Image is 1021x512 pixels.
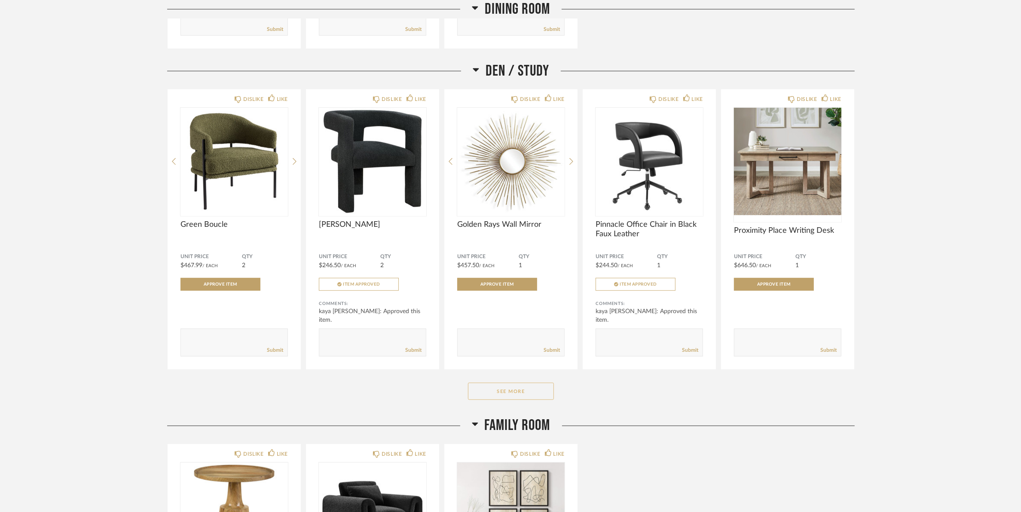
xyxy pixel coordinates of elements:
[820,347,837,354] a: Submit
[596,299,703,308] div: Comments:
[617,264,633,268] span: / Each
[596,307,703,324] div: kaya [PERSON_NAME]: Approved this item.
[520,95,540,104] div: DISLIKE
[692,95,703,104] div: LIKE
[544,347,560,354] a: Submit
[734,108,841,215] div: 0
[242,262,245,268] span: 2
[319,262,341,268] span: $246.50
[243,95,263,104] div: DISLIKE
[520,450,540,458] div: DISLIKE
[405,347,422,354] a: Submit
[485,416,550,435] span: Family Room
[797,95,817,104] div: DISLIKE
[682,347,698,354] a: Submit
[620,282,657,286] span: Item Approved
[319,299,426,308] div: Comments:
[795,262,799,268] span: 1
[180,108,288,215] img: undefined
[277,95,288,104] div: LIKE
[457,253,519,260] span: Unit Price
[242,253,288,260] span: QTY
[457,262,479,268] span: $457.50
[180,262,202,268] span: $467.99
[341,264,356,268] span: / Each
[553,95,565,104] div: LIKE
[596,262,617,268] span: $244.50
[405,26,422,33] a: Submit
[519,253,565,260] span: QTY
[202,264,218,268] span: / Each
[544,26,560,33] a: Submit
[486,62,549,80] span: Den / Study
[479,264,495,268] span: / Each
[596,253,657,260] span: Unit Price
[277,450,288,458] div: LIKE
[343,282,380,286] span: Item Approved
[734,262,756,268] span: $646.50
[658,95,679,104] div: DISLIKE
[382,450,402,458] div: DISLIKE
[734,226,841,235] span: Proximity Place Writing Desk
[657,262,660,268] span: 1
[243,450,263,458] div: DISLIKE
[553,450,565,458] div: LIKE
[519,262,522,268] span: 1
[468,383,554,400] button: See More
[596,278,676,291] button: Item Approved
[180,253,242,260] span: Unit Price
[319,108,426,215] img: undefined
[734,253,795,260] span: Unit Price
[319,278,399,291] button: Item Approved
[180,220,288,229] span: Green Boucle
[596,108,703,215] img: undefined
[319,307,426,324] div: kaya [PERSON_NAME]: Approved this item.
[319,220,426,229] span: [PERSON_NAME]
[596,220,703,239] span: Pinnacle Office Chair in Black Faux Leather
[756,264,771,268] span: / Each
[415,450,426,458] div: LIKE
[480,282,514,286] span: Approve Item
[319,253,380,260] span: Unit Price
[657,253,703,260] span: QTY
[415,95,426,104] div: LIKE
[380,253,426,260] span: QTY
[734,278,814,291] button: Approve Item
[457,278,537,291] button: Approve Item
[204,282,237,286] span: Approve Item
[457,108,565,215] img: undefined
[457,220,565,229] span: Golden Rays Wall Mirror
[382,95,402,104] div: DISLIKE
[830,95,841,104] div: LIKE
[757,282,791,286] span: Approve Item
[734,108,841,215] img: undefined
[267,26,283,33] a: Submit
[267,347,283,354] a: Submit
[795,253,841,260] span: QTY
[180,278,260,291] button: Approve Item
[380,262,384,268] span: 2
